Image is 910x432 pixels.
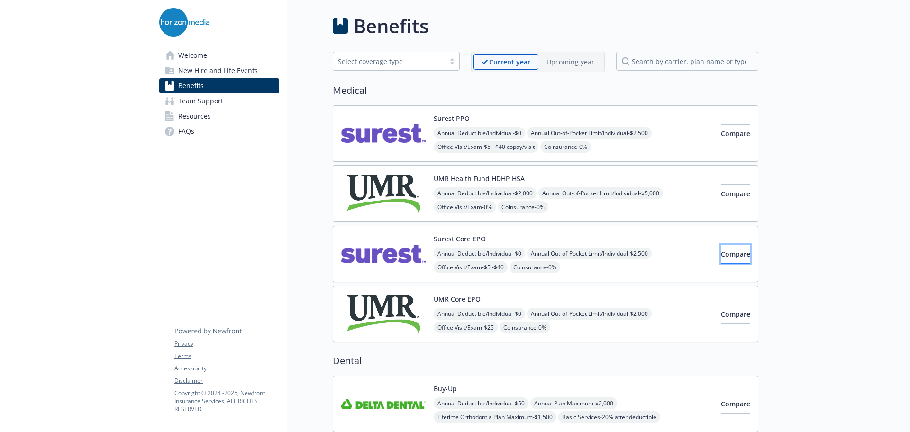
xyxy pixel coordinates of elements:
[159,78,279,93] a: Benefits
[159,63,279,78] a: New Hire and Life Events
[434,113,470,123] button: Surest PPO
[174,364,279,373] a: Accessibility
[333,354,758,368] h2: Dental
[434,397,528,409] span: Annual Deductible/Individual - $50
[341,234,426,274] img: Surest carrier logo
[333,83,758,98] h2: Medical
[178,78,204,93] span: Benefits
[434,322,498,333] span: Office Visit/Exam - $25
[434,411,556,423] span: Lifetime Orthodontia Plan Maximum - $1,500
[510,261,560,273] span: Coinsurance - 0%
[178,63,258,78] span: New Hire and Life Events
[538,187,663,199] span: Annual Out-of-Pocket Limit/Individual - $5,000
[341,294,426,334] img: UMR carrier logo
[721,395,750,414] button: Compare
[721,310,750,319] span: Compare
[174,389,279,413] p: Copyright © 2024 - 2025 , Newfront Insurance Services, ALL RIGHTS RESERVED
[530,397,617,409] span: Annual Plan Maximum - $2,000
[434,187,537,199] span: Annual Deductible/Individual - $2,000
[341,113,426,154] img: Surest carrier logo
[489,57,530,67] p: Current year
[434,384,457,394] button: Buy-Up
[159,48,279,63] a: Welcome
[434,201,496,213] span: Office Visit/Exam - 0%
[498,201,548,213] span: Coinsurance - 0%
[434,294,481,304] button: UMR Core EPO
[178,48,207,63] span: Welcome
[721,305,750,324] button: Compare
[721,249,750,258] span: Compare
[174,377,279,385] a: Disclaimer
[174,352,279,360] a: Terms
[354,12,428,40] h1: Benefits
[721,129,750,138] span: Compare
[721,184,750,203] button: Compare
[338,56,440,66] div: Select coverage type
[434,248,525,259] span: Annual Deductible/Individual - $0
[527,248,652,259] span: Annual Out-of-Pocket Limit/Individual - $2,500
[721,399,750,408] span: Compare
[721,245,750,264] button: Compare
[558,411,660,423] span: Basic Services - 20% after deductible
[159,93,279,109] a: Team Support
[540,141,591,153] span: Coinsurance - 0%
[178,93,223,109] span: Team Support
[159,109,279,124] a: Resources
[616,52,758,71] input: search by carrier, plan name or type
[721,124,750,143] button: Compare
[434,174,525,184] button: UMR Health Fund HDHP HSA
[159,124,279,139] a: FAQs
[434,141,538,153] span: Office Visit/Exam - $5 - $40 copay/visit
[500,322,550,333] span: Coinsurance - 0%
[341,174,426,214] img: UMR carrier logo
[341,384,426,424] img: Delta Dental Insurance Company carrier logo
[546,57,594,67] p: Upcoming year
[527,308,652,320] span: Annual Out-of-Pocket Limit/Individual - $2,000
[174,340,279,348] a: Privacy
[178,109,211,124] span: Resources
[434,127,525,139] span: Annual Deductible/Individual - $0
[527,127,652,139] span: Annual Out-of-Pocket Limit/Individual - $2,500
[434,308,525,320] span: Annual Deductible/Individual - $0
[721,189,750,198] span: Compare
[434,261,508,273] span: Office Visit/Exam - $5 -$40
[178,124,194,139] span: FAQs
[434,234,486,244] button: Surest Core EPO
